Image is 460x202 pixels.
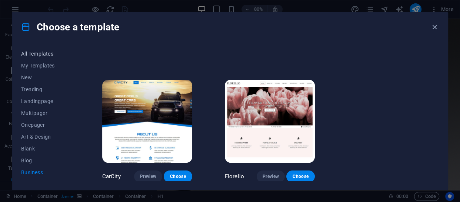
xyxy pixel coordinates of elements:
button: Business [21,166,70,178]
button: All Templates [21,48,70,60]
button: Preview [134,170,162,182]
span: Choose [170,173,186,179]
button: My Templates [21,60,70,72]
span: Blog [21,158,70,163]
p: Florello [225,173,244,180]
span: All Templates [21,51,70,57]
span: My Templates [21,63,70,69]
button: Multipager [21,107,70,119]
button: Landingpage [21,95,70,107]
span: Trending [21,86,70,92]
button: Onepager [21,119,70,131]
span: Landingpage [21,98,70,104]
span: New [21,74,70,80]
span: Multipager [21,110,70,116]
span: Onepager [21,122,70,128]
button: Choose [286,170,314,182]
button: New [21,72,70,83]
img: Florello [225,80,315,163]
img: CarCity [102,80,192,163]
button: Blank [21,143,70,155]
span: Business [21,169,70,175]
button: Education & Culture [21,178,70,190]
span: Preview [140,173,156,179]
span: Art & Design [21,134,70,140]
button: Preview [257,170,285,182]
button: Art & Design [21,131,70,143]
button: Trending [21,83,70,95]
span: Preview [263,173,279,179]
span: Blank [21,146,70,152]
p: CarCity [102,173,121,180]
button: Blog [21,155,70,166]
h4: Choose a template [21,21,119,33]
button: Choose [164,170,192,182]
span: Choose [292,173,309,179]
